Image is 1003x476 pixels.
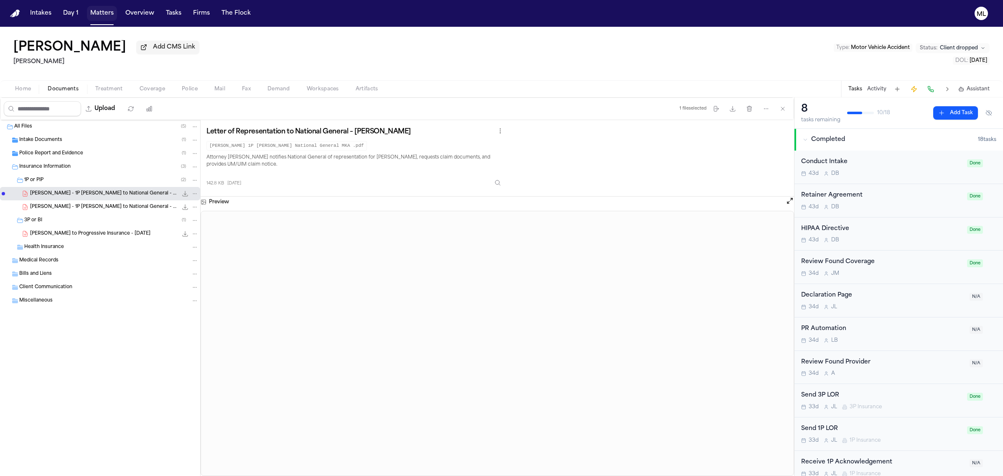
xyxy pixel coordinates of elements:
div: Open task: PR Automation [794,317,1003,351]
span: Done [967,226,983,234]
span: Health Insurance [24,244,64,251]
span: 34d [809,337,819,344]
h3: Preview [209,199,229,205]
button: Tasks [163,6,185,21]
span: ( 1 ) [182,138,186,142]
button: Day 1 [60,6,82,21]
span: Workspaces [307,86,339,92]
div: Review Found Provider [801,358,965,367]
span: Done [967,159,983,167]
p: Attorney [PERSON_NAME] notifies National General of representation for [PERSON_NAME], requests cl... [206,154,505,169]
span: 18 task s [978,136,996,143]
span: Bills and Liens [19,271,52,278]
span: Miscellaneous [19,297,53,305]
span: D B [831,204,839,210]
div: Receive 1P Acknowledgement [801,458,965,467]
div: Open task: Declaration Page [794,284,1003,317]
button: Download A. Agudelo - 1P LOR to National General - 8.11.25 [181,203,189,211]
span: 33d [809,437,819,444]
span: J M [831,270,839,277]
button: Upload [81,101,120,116]
span: ( 3 ) [181,164,186,169]
div: 1 file selected [680,106,707,111]
div: Open task: Retainer Agreement [794,184,1003,218]
span: Documents [48,86,79,92]
span: Artifacts [356,86,378,92]
span: Client Communication [19,284,72,291]
span: 43d [809,170,819,177]
span: Done [967,426,983,434]
button: Intakes [27,6,55,21]
span: 1P or PIP [24,177,43,184]
div: 8 [801,102,840,116]
button: Overview [122,6,158,21]
button: Add Task [933,106,978,120]
button: Download A. Agudelo - 1P LOR to National General - 8.11.25 [181,189,189,198]
span: DOL : [955,58,968,63]
iframe: A. Agudelo - 1P LOR to National General - 8.11.25 [201,211,794,476]
span: 34d [809,270,819,277]
span: J L [831,404,837,410]
button: Add CMS Link [136,41,199,54]
div: HIPAA Directive [801,224,962,234]
span: 3P or BI [24,217,42,224]
span: D B [831,237,839,243]
div: PR Automation [801,324,965,334]
span: 33d [809,404,819,410]
button: Tasks [848,86,862,92]
span: A [831,370,835,377]
span: ( 1 ) [182,151,186,156]
h3: Letter of Representation to National General – [PERSON_NAME] [206,128,411,136]
div: Send 3P LOR [801,391,962,400]
span: Type : [836,45,850,50]
span: 43d [809,237,819,243]
button: Activity [867,86,886,92]
span: N/A [970,326,983,334]
span: Mail [214,86,225,92]
button: Edit Type: Motor Vehicle Accident [834,44,912,52]
div: Review Found Coverage [801,257,962,267]
span: J L [831,437,837,444]
span: N/A [970,359,983,367]
text: ML [977,11,986,17]
span: ( 5 ) [181,124,186,129]
div: Open task: Send 1P LOR [794,417,1003,451]
button: Completed18tasks [794,129,1003,151]
input: Search files [4,101,81,116]
button: Change status from Client dropped [916,43,990,53]
span: N/A [970,459,983,467]
div: Declaration Page [801,291,965,300]
span: Assistant [967,86,990,92]
span: Done [967,192,983,200]
span: Client dropped [940,45,978,51]
span: [DATE] [227,180,241,187]
span: Completed [811,136,845,144]
span: Done [967,393,983,401]
span: Coverage [140,86,165,92]
img: Finch Logo [10,10,20,18]
button: Firms [190,6,213,21]
div: Open task: Conduct Intake [794,151,1003,184]
span: 43d [809,204,819,210]
button: Add Task [891,83,903,95]
div: tasks remaining [801,117,840,123]
button: Matters [87,6,117,21]
button: Open preview [786,197,794,207]
button: Open preview [786,197,794,205]
code: [PERSON_NAME] 1P [PERSON_NAME] National General MKA .pdf [206,141,367,151]
span: Done [967,259,983,267]
span: 3P Insurance [850,404,882,410]
span: Insurance Information [19,164,71,171]
button: Create Immediate Task [908,83,920,95]
div: Open task: HIPAA Directive [794,218,1003,251]
span: 10 / 18 [877,110,890,116]
button: Inspect [490,175,505,190]
span: [DATE] [970,58,987,63]
span: 1P Insurance [850,437,881,444]
button: Download A. Agudelo - LOR to Progressive Insurance - 9.5.25 [181,230,189,238]
span: ( 1 ) [182,218,186,223]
